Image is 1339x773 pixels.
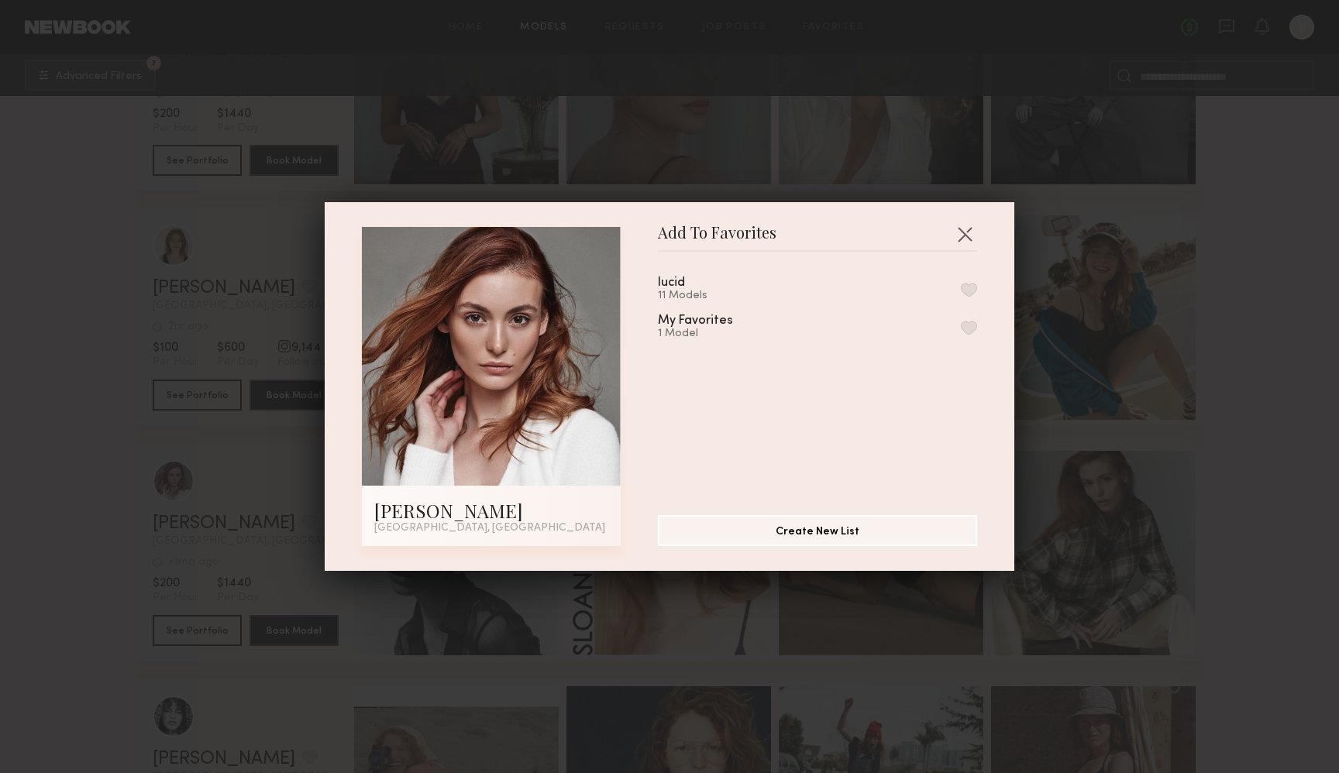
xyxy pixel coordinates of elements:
[658,277,685,290] div: lucid
[658,515,977,546] button: Create New List
[374,523,608,534] div: [GEOGRAPHIC_DATA], [GEOGRAPHIC_DATA]
[658,328,770,340] div: 1 Model
[658,290,722,302] div: 11 Models
[374,498,608,523] div: [PERSON_NAME]
[658,227,776,250] span: Add To Favorites
[658,314,733,328] div: My Favorites
[952,222,977,246] button: Close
